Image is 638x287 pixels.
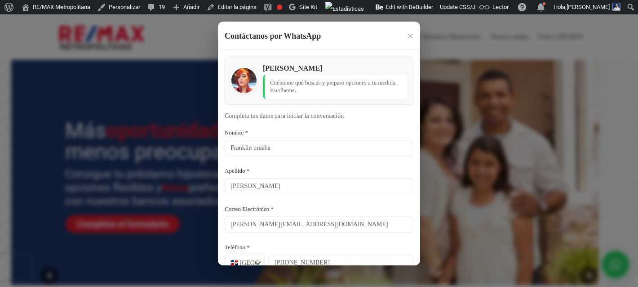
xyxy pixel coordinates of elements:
label: Correo Electrónico * [225,203,413,215]
img: Maricela Dominguez [231,68,257,93]
span: × [407,31,413,41]
img: Visitas de 48 horas. Haz clic para ver más estadísticas del sitio. [325,2,364,16]
h4: [PERSON_NAME] [263,63,408,74]
label: Nombre * [225,127,413,138]
label: Teléfono * [225,242,413,253]
input: 123-456-7890 [269,255,413,271]
label: Apellido * [225,165,413,176]
div: Frase clave objetivo no establecida [277,4,282,10]
span: Site Kit [299,4,317,10]
span: [PERSON_NAME] [567,4,610,10]
p: Cuéntame qué buscas y preparo opciones a tu medida. Escríbeme. [263,75,408,99]
h3: Contáctanos por WhatsApp [225,28,321,44]
p: Completa tus datos para iniciar la conversación [225,112,413,121]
